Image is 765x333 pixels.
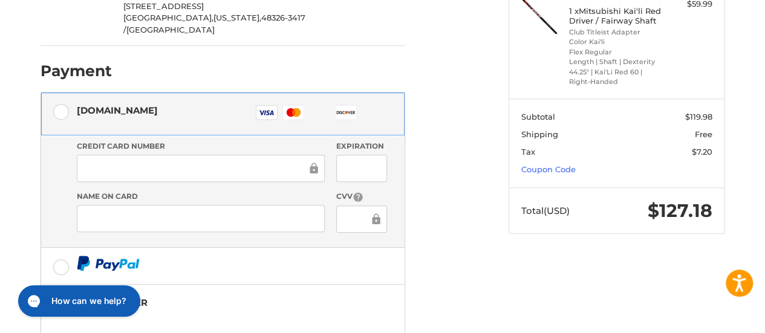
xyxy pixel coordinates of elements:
li: Length | Shaft | Dexterity 44.25" | Kai'Li Red 60 | Right-Handed [569,57,662,87]
span: Total (USD) [521,205,570,216]
span: Tax [521,147,535,157]
h2: Payment [41,62,112,80]
span: [GEOGRAPHIC_DATA], [123,13,213,22]
li: Color Kai'li [569,37,662,47]
span: Shipping [521,129,558,139]
span: [GEOGRAPHIC_DATA] [126,25,215,34]
h4: 1 x Mitsubishi Kai'li Red Driver / Fairway Shaft [569,6,662,26]
div: Pay Later [97,293,329,312]
iframe: PayPal Message 1 [77,315,330,326]
div: [DOMAIN_NAME] [77,100,158,120]
span: $119.98 [685,112,712,121]
span: Subtotal [521,112,555,121]
span: [US_STATE], [213,13,261,22]
span: 48326-3417 / [123,13,305,34]
iframe: Gorgias live chat messenger [12,281,144,321]
label: Credit Card Number [77,141,325,152]
label: Name on Card [77,191,325,202]
img: PayPal icon [77,256,140,271]
label: Expiration [336,141,386,152]
span: $7.20 [692,147,712,157]
li: Club Titleist Adapter [569,27,662,37]
span: [STREET_ADDRESS] [123,1,204,11]
li: Flex Regular [569,47,662,57]
label: CVV [336,191,386,202]
span: Free [695,129,712,139]
span: $127.18 [648,199,712,222]
a: Coupon Code [521,164,576,174]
